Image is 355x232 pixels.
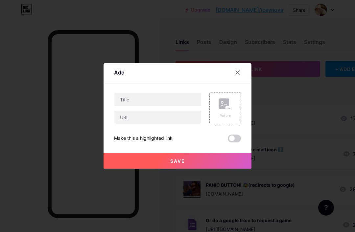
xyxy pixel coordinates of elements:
[170,158,185,164] span: Save
[114,111,201,124] input: URL
[114,69,125,76] div: Add
[114,93,201,106] input: Title
[219,113,232,118] div: Picture
[114,135,173,142] div: Make this a highlighted link
[104,153,251,169] button: Save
